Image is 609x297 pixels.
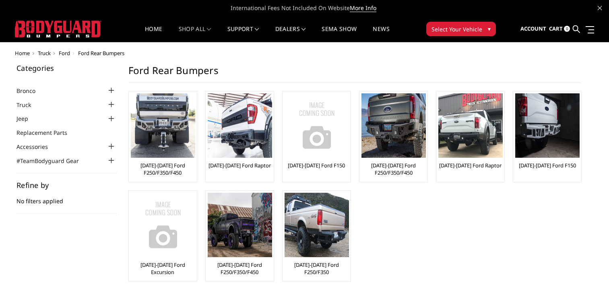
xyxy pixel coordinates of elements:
[288,162,345,169] a: [DATE]-[DATE] Ford F150
[59,49,70,57] a: Ford
[17,87,45,95] a: Bronco
[17,181,116,189] h5: Refine by
[431,25,482,33] span: Select Your Vehicle
[322,26,357,42] a: SEMA Show
[17,142,58,151] a: Accessories
[131,162,195,176] a: [DATE]-[DATE] Ford F250/F350/F450
[350,4,376,12] a: More Info
[38,49,51,57] a: Truck
[426,22,496,36] button: Select Your Vehicle
[208,261,272,276] a: [DATE]-[DATE] Ford F250/F350/F450
[78,49,124,57] span: Ford Rear Bumpers
[15,21,101,37] img: BODYGUARD BUMPERS
[131,261,195,276] a: [DATE]-[DATE] Ford Excursion
[209,162,271,169] a: [DATE]-[DATE] Ford Raptor
[17,114,38,123] a: Jeep
[549,18,570,40] a: Cart 0
[520,18,546,40] a: Account
[361,162,425,176] a: [DATE]-[DATE] Ford F250/F350/F450
[179,26,211,42] a: shop all
[285,261,349,276] a: [DATE]-[DATE] Ford F250/F350
[373,26,389,42] a: News
[17,101,41,109] a: Truck
[131,193,195,257] img: No Image
[549,25,563,32] span: Cart
[519,162,576,169] a: [DATE]-[DATE] Ford F150
[227,26,259,42] a: Support
[15,49,30,57] a: Home
[145,26,162,42] a: Home
[17,128,77,137] a: Replacement Parts
[17,64,116,72] h5: Categories
[285,93,349,158] img: No Image
[564,26,570,32] span: 0
[439,162,502,169] a: [DATE]-[DATE] Ford Raptor
[17,157,89,165] a: #TeamBodyguard Gear
[128,64,581,83] h1: Ford Rear Bumpers
[488,25,491,33] span: ▾
[275,26,306,42] a: Dealers
[17,181,116,214] div: No filters applied
[520,25,546,32] span: Account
